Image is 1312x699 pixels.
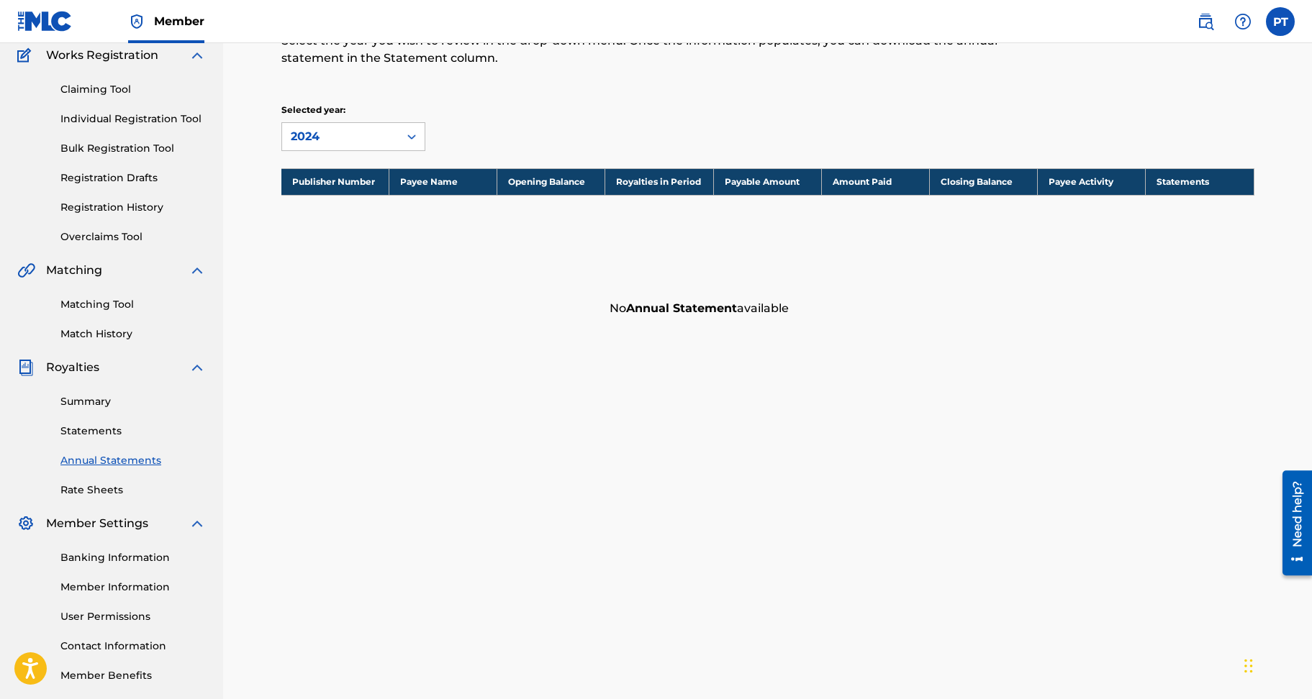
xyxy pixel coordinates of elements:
[626,301,737,315] strong: Annual Statement
[1240,630,1312,699] iframe: Chat Widget
[60,668,206,683] a: Member Benefits
[1244,644,1253,687] div: Drag
[60,394,206,409] a: Summary
[17,359,35,376] img: Royalties
[497,168,605,195] th: Opening Balance
[17,47,36,64] img: Works Registration
[1272,463,1312,582] iframe: Resource Center
[128,13,145,30] img: Top Rightsholder
[189,359,206,376] img: expand
[60,170,206,186] a: Registration Drafts
[17,262,35,279] img: Matching
[1229,7,1257,36] div: Help
[1146,168,1254,195] th: Statements
[60,229,206,245] a: Overclaims Tool
[60,424,206,439] a: Statements
[60,609,206,624] a: User Permissions
[281,104,425,116] p: Selected year:
[605,168,713,195] th: Royalties in Period
[60,141,206,156] a: Bulk Registration Tool
[60,639,206,654] a: Contact Information
[821,168,929,195] th: Amount Paid
[60,483,206,498] a: Rate Sheets
[713,168,821,195] th: Payable Amount
[46,262,102,279] span: Matching
[281,32,1031,67] p: Select the year you wish to review in the drop-down menu. Once the information populates, you can...
[60,200,206,215] a: Registration History
[1191,7,1220,36] a: Public Search
[189,515,206,532] img: expand
[60,580,206,595] a: Member Information
[60,550,206,565] a: Banking Information
[291,128,390,145] div: 2024
[46,359,99,376] span: Royalties
[602,293,1254,324] div: No available
[189,262,206,279] img: expand
[154,13,204,29] span: Member
[60,111,206,127] a: Individual Registration Tool
[17,11,73,32] img: MLC Logo
[929,168,1037,195] th: Closing Balance
[60,453,206,468] a: Annual Statements
[189,47,206,64] img: expand
[60,297,206,312] a: Matching Tool
[1266,7,1295,36] div: User Menu
[17,515,35,532] img: Member Settings
[1197,13,1214,30] img: search
[46,47,158,64] span: Works Registration
[389,168,497,195] th: Payee Name
[1038,168,1146,195] th: Payee Activity
[60,326,206,342] a: Match History
[46,515,148,532] span: Member Settings
[60,82,206,97] a: Claiming Tool
[281,168,389,195] th: Publisher Number
[1234,13,1252,30] img: help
